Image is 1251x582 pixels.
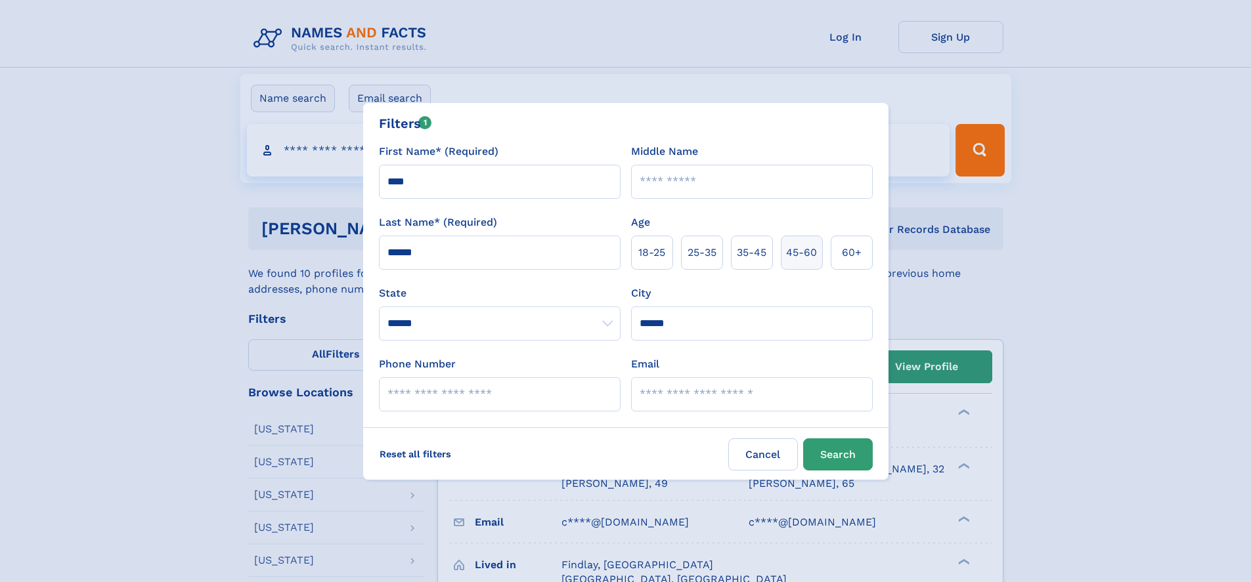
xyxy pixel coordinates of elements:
label: Cancel [728,438,798,470]
span: 45‑60 [786,245,817,260]
label: Age [631,215,650,230]
span: 35‑45 [737,245,766,260]
label: City [631,285,651,301]
label: Last Name* (Required) [379,215,497,230]
label: Reset all filters [371,438,460,470]
div: Filters [379,114,432,133]
span: 18‑25 [638,245,665,260]
label: Email [631,356,659,372]
button: Search [803,438,873,470]
label: State [379,285,621,301]
span: 25‑35 [688,245,716,260]
label: Phone Number [379,356,456,372]
label: First Name* (Required) [379,144,498,159]
span: 60+ [842,245,862,260]
label: Middle Name [631,144,698,159]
